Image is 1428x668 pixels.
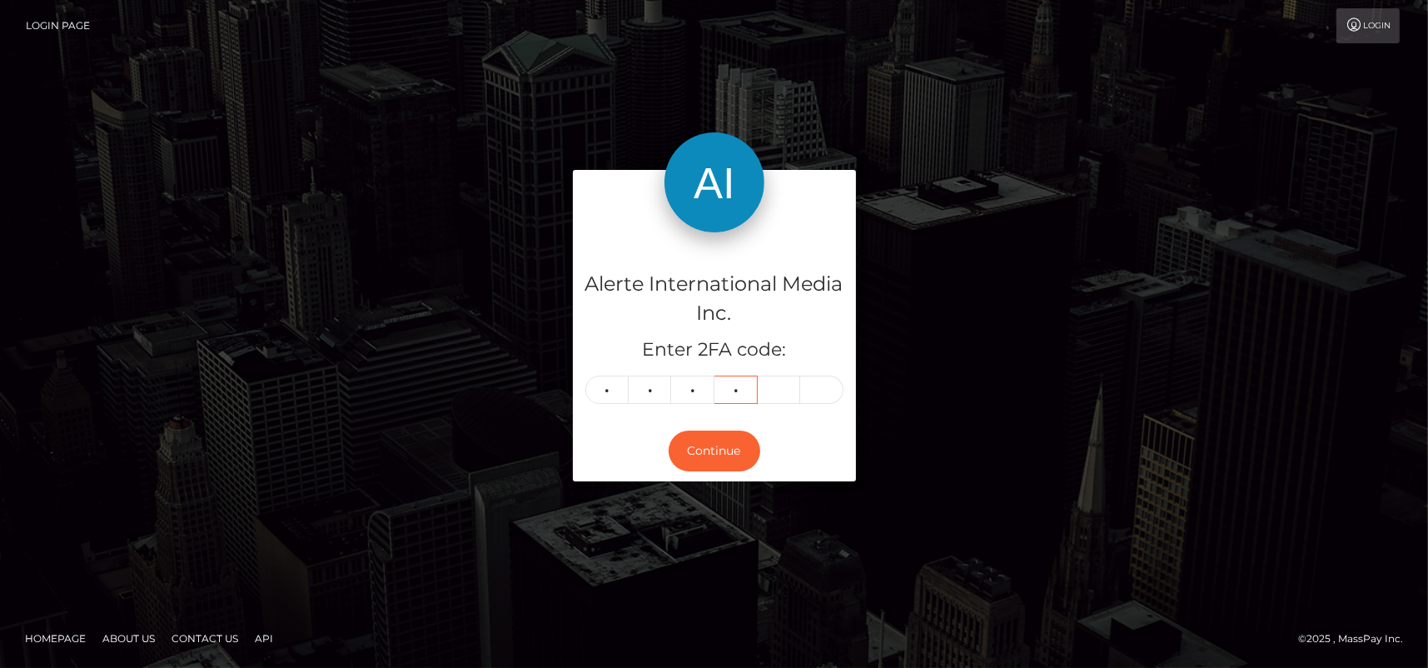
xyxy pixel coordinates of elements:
[96,626,162,651] a: About Us
[585,337,843,363] h5: Enter 2FA code:
[664,132,764,232] img: Alerte International Media Inc.
[18,626,92,651] a: Homepage
[585,270,843,328] h4: Alerte International Media Inc.
[1298,630,1416,648] div: © 2025 , MassPay Inc.
[248,626,280,651] a: API
[26,8,90,43] a: Login Page
[165,626,245,651] a: Contact Us
[1336,8,1400,43] a: Login
[669,431,760,471] button: Continue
